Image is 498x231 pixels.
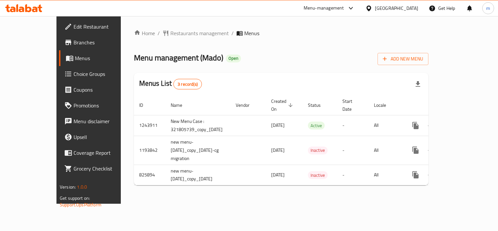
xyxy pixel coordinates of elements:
[59,82,140,98] a: Coupons
[308,147,328,154] span: Inactive
[374,101,395,109] span: Locale
[74,117,134,125] span: Menu disclaimer
[59,66,140,82] a: Choice Groups
[337,115,369,136] td: -
[75,54,134,62] span: Menus
[375,5,418,12] div: [GEOGRAPHIC_DATA]
[174,81,202,87] span: 3 record(s)
[271,146,285,154] span: [DATE]
[134,115,165,136] td: 1243911
[74,70,134,78] span: Choice Groups
[410,76,426,92] div: Export file
[162,29,229,37] a: Restaurants management
[134,136,165,165] td: 1193842
[74,23,134,31] span: Edit Restaurant
[60,183,76,191] span: Version:
[369,165,402,185] td: All
[59,113,140,129] a: Menu disclaimer
[170,29,229,37] span: Restaurants management
[423,142,439,158] button: Change Status
[402,95,476,115] th: Actions
[408,142,423,158] button: more
[486,5,490,12] span: m
[337,136,369,165] td: -
[74,102,134,109] span: Promotions
[139,101,152,109] span: ID
[59,98,140,113] a: Promotions
[59,129,140,145] a: Upsell
[59,161,140,176] a: Grocery Checklist
[60,200,101,209] a: Support.OpsPlatform
[74,133,134,141] span: Upsell
[308,101,329,109] span: Status
[74,149,134,157] span: Coverage Report
[59,145,140,161] a: Coverage Report
[369,136,402,165] td: All
[226,56,241,61] span: Open
[165,115,230,136] td: New Menu Case : 321805739_copy_[DATE]
[271,97,295,113] span: Created On
[308,122,325,129] span: Active
[74,86,134,94] span: Coupons
[134,50,223,65] span: Menu management ( Mado )
[139,79,202,89] h2: Menus List
[408,167,423,183] button: more
[60,194,90,202] span: Get support on:
[74,38,134,46] span: Branches
[304,4,344,12] div: Menu-management
[74,165,134,173] span: Grocery Checklist
[423,167,439,183] button: Change Status
[59,50,140,66] a: Menus
[165,165,230,185] td: new menu-[DATE]_copy_[DATE]
[423,118,439,133] button: Change Status
[158,29,160,37] li: /
[271,171,285,179] span: [DATE]
[134,165,165,185] td: 825894
[236,101,258,109] span: Vendor
[77,183,87,191] span: 1.0.0
[59,19,140,35] a: Edit Restaurant
[231,29,234,37] li: /
[408,118,423,133] button: more
[59,35,140,50] a: Branches
[378,53,428,65] button: Add New Menu
[244,29,259,37] span: Menus
[171,101,191,109] span: Name
[308,172,328,179] span: Inactive
[383,55,423,63] span: Add New Menu
[342,97,361,113] span: Start Date
[134,29,155,37] a: Home
[271,121,285,129] span: [DATE]
[134,29,428,37] nav: breadcrumb
[337,165,369,185] td: -
[134,95,476,186] table: enhanced table
[308,171,328,179] div: Inactive
[173,79,202,89] div: Total records count
[369,115,402,136] td: All
[165,136,230,165] td: new menu-[DATE]_copy_[DATE]-cg migration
